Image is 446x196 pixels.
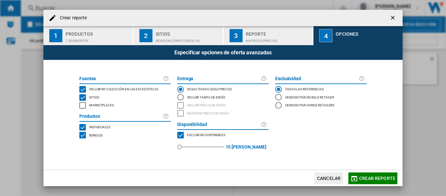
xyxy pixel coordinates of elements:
[177,109,269,117] md-checkbox: SHOW DELIVERY PRICE
[66,36,130,43] div: 7 segmentos
[49,29,62,42] div: 1
[180,139,224,155] md-slider: red
[387,11,400,25] button: getI18NText('BUTTONS.CLOSE_DIALOG')
[177,93,269,101] md-radio-button: Incluir tarifa de envío
[177,85,269,93] md-radio-button: DESACTIVADO (solo precio)
[43,26,133,45] button: 1 Productos 7 segmentos
[177,121,261,129] label: Disponibilidad
[319,29,332,42] div: 4
[246,29,310,36] div: Reporte
[89,133,103,137] span: Bundles
[134,26,223,45] button: 2 Sitios REVISION COMPETENCIA (5)
[313,26,403,45] button: 4 Opciones
[177,101,269,110] md-checkbox: INCLUDE DELIVERY PRICE
[348,172,397,184] button: Crear reporte
[89,86,158,91] span: Incluir mi colección en las estadísticas
[224,26,313,45] button: 3 Reporte Matriz de precios
[89,95,99,99] span: Sitios
[336,29,400,36] div: Opciones
[187,102,226,107] span: Incluir precio de envío
[359,176,395,181] span: Crear reporte
[79,131,171,139] md-checkbox: BUNDLES
[56,15,87,21] h4: Crear reporte
[89,102,114,107] span: Marketplaces
[275,93,367,101] md-radio-button: Vendido por un solo retailer
[230,29,243,42] div: 3
[275,85,367,93] md-radio-button: Todas las referencias
[43,45,403,60] div: Especificar opciones de oferta avanzadas
[79,113,163,120] label: Productos
[139,29,152,42] div: 2
[89,124,110,129] span: Individuales
[79,93,171,101] md-checkbox: SITES
[246,36,310,43] div: Matriz de precios
[156,36,220,43] div: REVISION COMPETENCIA (5)
[177,75,261,83] label: Entrega
[66,29,130,36] div: Productos
[187,132,225,137] span: Excluir no disponibles
[79,123,171,131] md-checkbox: SINGLE
[275,101,367,109] md-radio-button: Vendido por varios retailers
[79,101,171,110] md-checkbox: MARKETPLACES
[226,139,266,155] label: 15 [PERSON_NAME]
[79,85,171,94] md-checkbox: INCLUDE MY SITE
[79,75,163,83] label: Fuentes
[275,75,359,83] label: Exclusividad
[314,172,343,184] button: Cancelar
[177,131,269,139] md-checkbox: MARKETPLACES
[156,29,220,36] div: Sitios
[390,14,397,22] ng-md-icon: getI18NText('BUTTONS.CLOSE_DIALOG')
[187,111,229,115] span: Mostrar precio de envío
